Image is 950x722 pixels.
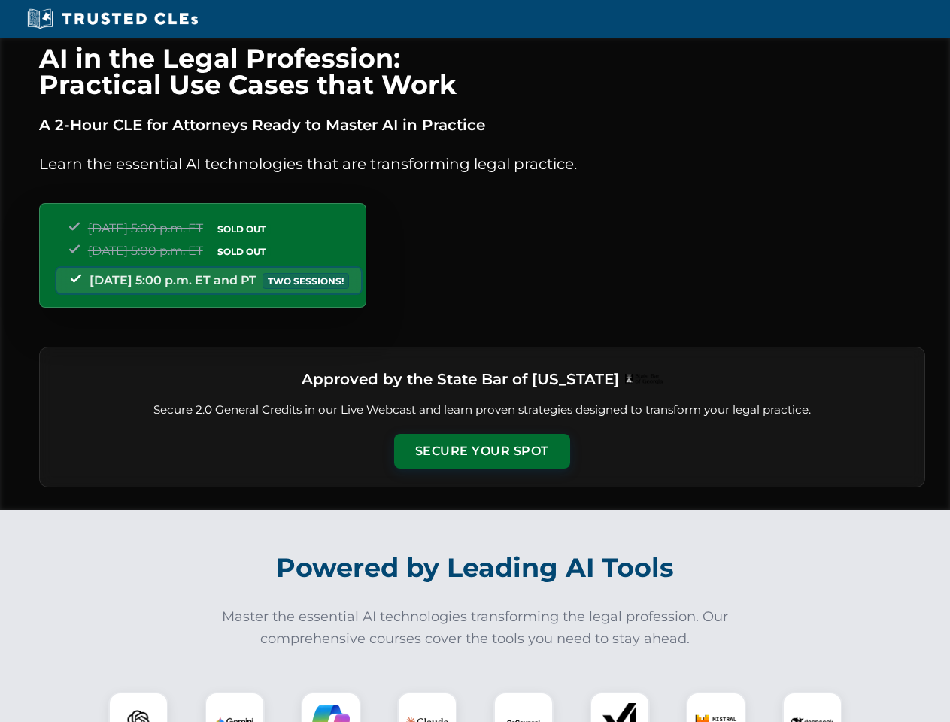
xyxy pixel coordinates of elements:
[59,541,892,594] h2: Powered by Leading AI Tools
[58,402,906,419] p: Secure 2.0 General Credits in our Live Webcast and learn proven strategies designed to transform ...
[212,244,271,259] span: SOLD OUT
[88,221,203,235] span: [DATE] 5:00 p.m. ET
[39,152,925,176] p: Learn the essential AI technologies that are transforming legal practice.
[302,366,619,393] h3: Approved by the State Bar of [US_STATE]
[88,244,203,258] span: [DATE] 5:00 p.m. ET
[625,374,663,384] img: Logo
[39,113,925,137] p: A 2-Hour CLE for Attorneys Ready to Master AI in Practice
[39,45,925,98] h1: AI in the Legal Profession: Practical Use Cases that Work
[394,434,570,469] button: Secure Your Spot
[212,606,739,650] p: Master the essential AI technologies transforming the legal profession. Our comprehensive courses...
[212,221,271,237] span: SOLD OUT
[23,8,202,30] img: Trusted CLEs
